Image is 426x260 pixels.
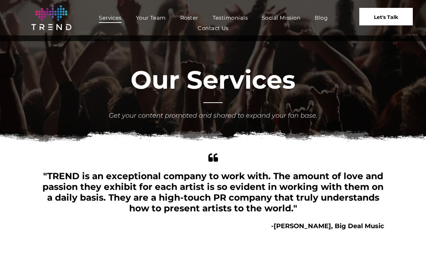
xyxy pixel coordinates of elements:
a: Roster [173,13,206,23]
a: Contact Us [191,23,236,33]
a: Testimonials [206,13,255,23]
a: Social Mission [255,13,308,23]
font: Our Services [131,64,295,95]
span: "TREND is an exceptional company to work with. The amount of love and passion they exhibit for ea... [42,171,384,214]
iframe: Chat Widget [390,226,426,260]
b: -[PERSON_NAME], Big Deal Music [271,222,384,230]
div: Get your content promoted and shared to expand your fan base. [108,111,318,121]
a: Blog [308,13,335,23]
a: Your Team [129,13,173,23]
a: Services [92,13,129,23]
span: Let's Talk [374,8,398,26]
img: logo [31,5,71,30]
a: Let's Talk [359,8,413,25]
